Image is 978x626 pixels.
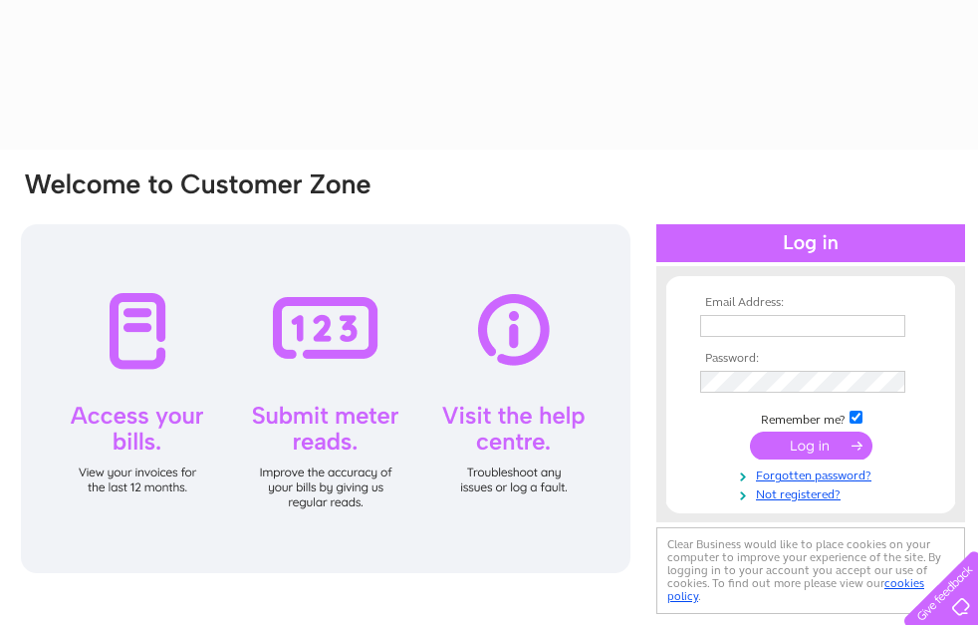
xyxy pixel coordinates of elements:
div: Clear Business would like to place cookies on your computer to improve your experience of the sit... [656,527,965,614]
td: Remember me? [695,408,926,428]
a: Not registered? [700,483,926,502]
input: Submit [750,432,872,460]
th: Email Address: [695,296,926,310]
a: Forgotten password? [700,465,926,483]
th: Password: [695,352,926,366]
a: cookies policy [667,576,924,603]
